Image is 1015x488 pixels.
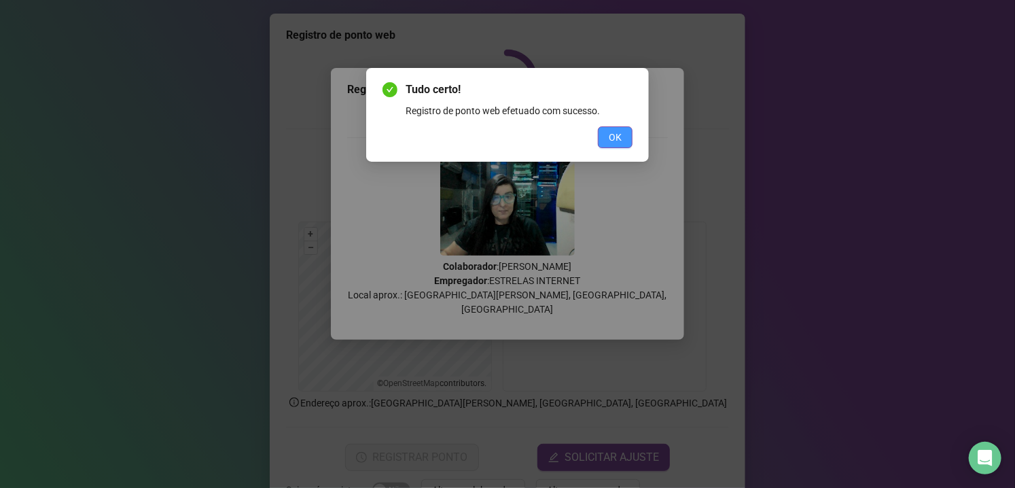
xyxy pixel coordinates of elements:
[969,442,1001,474] div: Open Intercom Messenger
[406,82,633,98] span: Tudo certo!
[598,126,633,148] button: OK
[609,130,622,145] span: OK
[382,82,397,97] span: check-circle
[406,103,633,118] div: Registro de ponto web efetuado com sucesso.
